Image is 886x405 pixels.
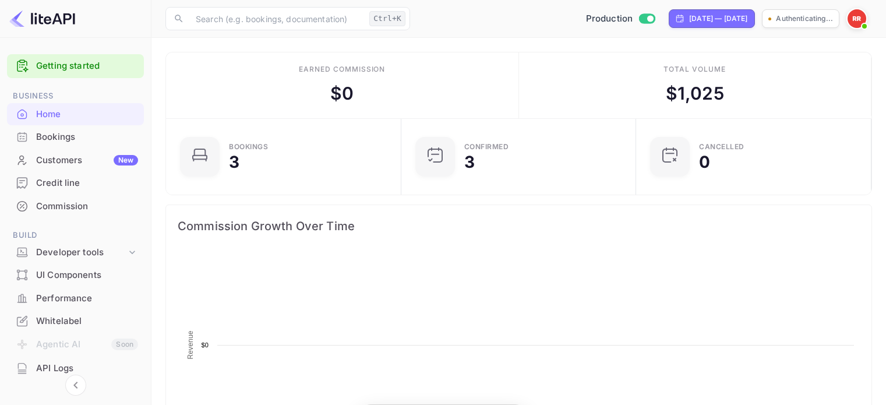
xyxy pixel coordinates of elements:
[7,149,144,171] a: CustomersNew
[330,80,354,107] div: $ 0
[7,172,144,193] a: Credit line
[7,103,144,126] div: Home
[666,80,724,107] div: $ 1,025
[663,64,726,75] div: Total volume
[7,357,144,379] a: API Logs
[36,200,138,213] div: Commission
[229,143,268,150] div: Bookings
[7,310,144,332] a: Whitelabel
[369,11,405,26] div: Ctrl+K
[699,143,744,150] div: CANCELLED
[7,229,144,242] span: Build
[201,341,209,348] text: $0
[9,9,75,28] img: LiteAPI logo
[464,143,509,150] div: Confirmed
[7,264,144,286] a: UI Components
[299,64,385,75] div: Earned commission
[7,90,144,103] span: Business
[699,154,710,170] div: 0
[464,154,475,170] div: 3
[7,149,144,172] div: CustomersNew
[7,103,144,125] a: Home
[36,246,126,259] div: Developer tools
[7,287,144,309] a: Performance
[7,264,144,287] div: UI Components
[776,13,833,24] p: Authenticating...
[7,310,144,333] div: Whitelabel
[36,154,138,167] div: Customers
[36,269,138,282] div: UI Components
[65,375,86,396] button: Collapse navigation
[36,177,138,190] div: Credit line
[229,154,239,170] div: 3
[114,155,138,165] div: New
[586,12,633,26] span: Production
[7,126,144,149] div: Bookings
[36,315,138,328] div: Whitelabel
[7,287,144,310] div: Performance
[669,9,755,28] div: Click to change the date range period
[36,59,138,73] a: Getting started
[7,357,144,380] div: API Logs
[36,131,138,144] div: Bookings
[186,330,195,359] text: Revenue
[36,362,138,375] div: API Logs
[7,195,144,218] div: Commission
[7,195,144,217] a: Commission
[36,108,138,121] div: Home
[7,126,144,147] a: Bookings
[189,7,365,30] input: Search (e.g. bookings, documentation)
[581,12,660,26] div: Switch to Sandbox mode
[7,54,144,78] div: Getting started
[689,13,747,24] div: [DATE] — [DATE]
[848,9,866,28] img: Ron Ramanan
[7,242,144,263] div: Developer tools
[178,217,860,235] span: Commission Growth Over Time
[7,172,144,195] div: Credit line
[36,292,138,305] div: Performance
